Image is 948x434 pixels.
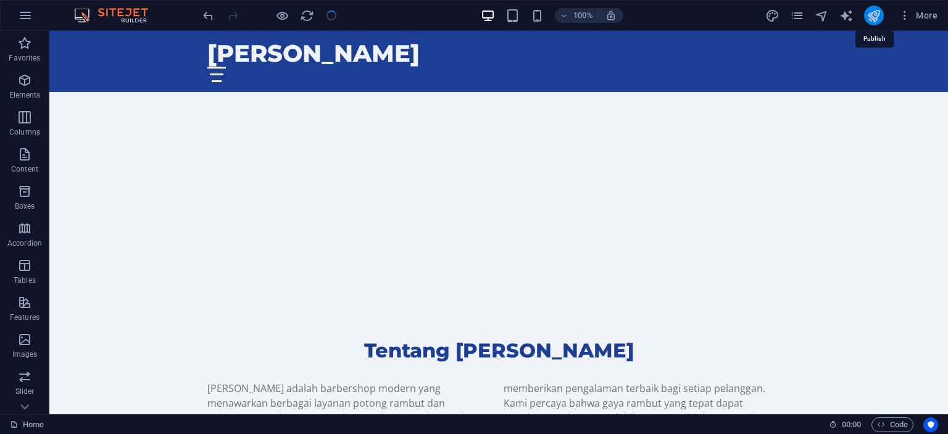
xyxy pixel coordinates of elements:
button: navigator [815,8,829,23]
button: Usercentrics [923,417,938,432]
button: More [894,6,942,25]
p: Features [10,312,39,322]
i: Design (Ctrl+Alt+Y) [765,9,780,23]
a: Click to cancel selection. Double-click to open Pages [10,417,44,432]
p: Boxes [15,201,35,211]
p: Tables [14,275,36,285]
button: design [765,8,780,23]
span: Code [877,417,908,432]
img: Editor Logo [71,8,164,23]
i: Undo: changed colors (Design -> Colors) (Ctrl+Z) [201,9,215,23]
button: undo [201,8,215,23]
span: : [850,420,852,429]
button: text_generator [839,8,854,23]
button: Code [871,417,913,432]
p: Slider [15,386,35,396]
span: More [899,9,938,22]
h6: Session time [829,417,862,432]
p: Content [11,164,38,174]
i: On resize automatically adjust zoom level to fit chosen device. [605,10,617,21]
span: 00 00 [842,417,861,432]
button: Click here to leave preview mode and continue editing [275,8,289,23]
button: pages [790,8,805,23]
p: Accordion [7,238,42,248]
h6: 100% [573,8,593,23]
p: Columns [9,127,40,137]
p: Elements [9,90,41,100]
button: 100% [555,8,599,23]
i: Pages (Ctrl+Alt+S) [790,9,804,23]
p: Favorites [9,53,40,63]
button: publish [864,6,884,25]
p: Images [12,349,38,359]
button: reload [299,8,314,23]
i: AI Writer [839,9,854,23]
i: Reload page [300,9,314,23]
